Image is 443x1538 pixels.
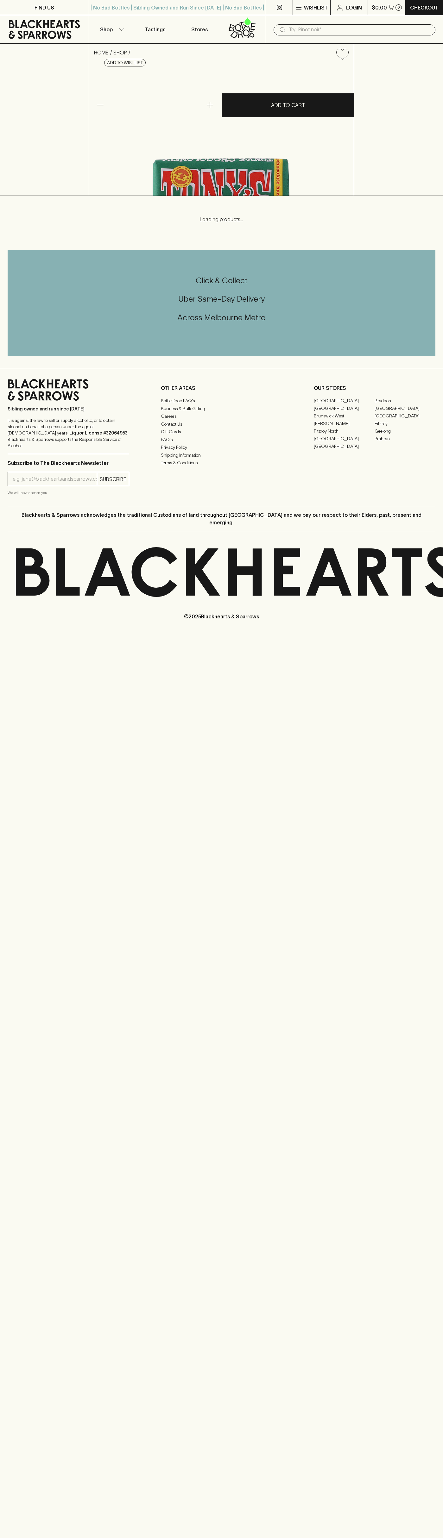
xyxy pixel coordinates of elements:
p: Checkout [410,4,439,11]
a: Contact Us [161,420,282,428]
a: Braddon [375,397,435,404]
a: FAQ's [161,436,282,443]
p: 0 [397,6,400,9]
a: Brunswick West [314,412,375,420]
a: Privacy Policy [161,444,282,451]
p: Login [346,4,362,11]
a: [GEOGRAPHIC_DATA] [375,412,435,420]
p: Tastings [145,26,165,33]
h5: Click & Collect [8,275,435,286]
p: Sibling owned and run since [DATE] [8,406,129,412]
p: OTHER AREAS [161,384,282,392]
p: Subscribe to The Blackhearts Newsletter [8,459,129,467]
h5: Across Melbourne Metro [8,312,435,323]
p: SUBSCRIBE [100,475,126,483]
a: [GEOGRAPHIC_DATA] [314,404,375,412]
p: $0.00 [372,4,387,11]
a: Fitzroy North [314,427,375,435]
button: Add to wishlist [334,46,351,62]
a: [GEOGRAPHIC_DATA] [314,397,375,404]
p: OUR STORES [314,384,435,392]
button: ADD TO CART [222,93,354,117]
button: SUBSCRIBE [97,472,129,486]
p: Loading products... [6,216,437,223]
a: Business & Bulk Gifting [161,405,282,412]
input: e.g. jane@blackheartsandsparrows.com.au [13,474,97,484]
a: Gift Cards [161,428,282,436]
p: Blackhearts & Sparrows acknowledges the traditional Custodians of land throughout [GEOGRAPHIC_DAT... [12,511,431,526]
strong: Liquor License #32064953 [69,430,128,435]
a: Bottle Drop FAQ's [161,397,282,405]
a: [GEOGRAPHIC_DATA] [314,442,375,450]
a: Geelong [375,427,435,435]
p: FIND US [35,4,54,11]
a: [PERSON_NAME] [314,420,375,427]
p: ADD TO CART [271,101,305,109]
a: Terms & Conditions [161,459,282,467]
img: 80123.png [89,65,354,196]
a: Fitzroy [375,420,435,427]
p: Shop [100,26,113,33]
p: We will never spam you [8,490,129,496]
a: [GEOGRAPHIC_DATA] [314,435,375,442]
p: Wishlist [304,4,328,11]
p: It is against the law to sell or supply alcohol to, or to obtain alcohol on behalf of a person un... [8,417,129,449]
a: Prahran [375,435,435,442]
h5: Uber Same-Day Delivery [8,294,435,304]
input: Try "Pinot noir" [289,25,430,35]
button: Shop [89,15,133,43]
a: SHOP [113,50,127,55]
a: Stores [177,15,222,43]
a: [GEOGRAPHIC_DATA] [375,404,435,412]
a: Tastings [133,15,177,43]
p: Stores [191,26,208,33]
button: Add to wishlist [104,59,146,66]
div: Call to action block [8,250,435,356]
a: HOME [94,50,109,55]
a: Shipping Information [161,451,282,459]
a: Careers [161,413,282,420]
